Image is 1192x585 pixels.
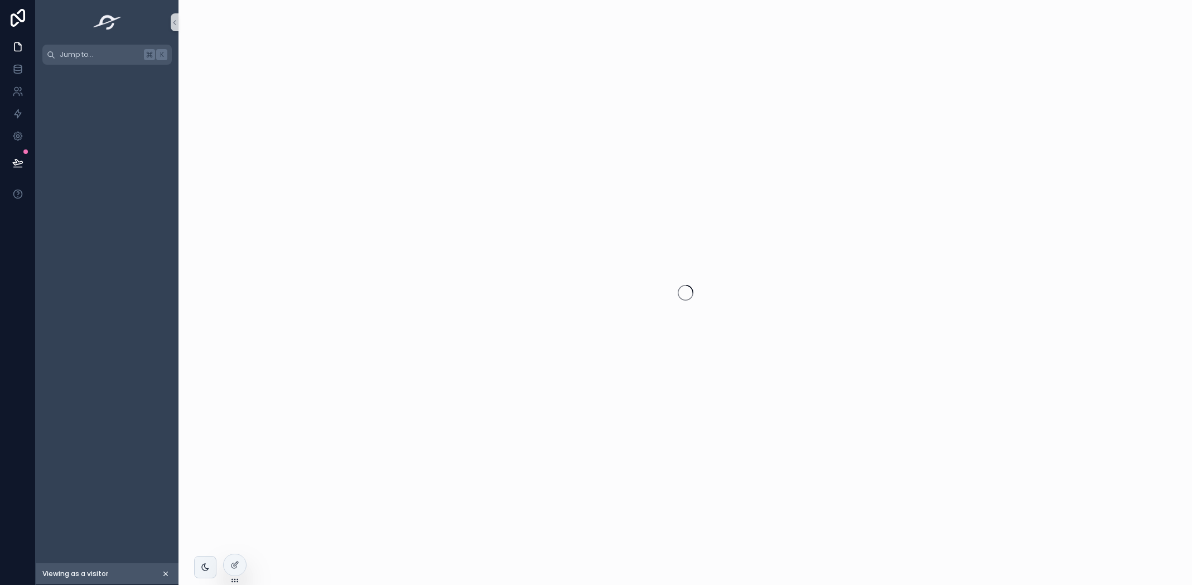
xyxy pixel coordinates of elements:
img: App logo [90,13,125,31]
span: K [157,50,166,59]
span: Jump to... [60,50,139,59]
div: scrollable content [36,65,178,85]
button: Jump to...K [42,45,172,65]
span: Viewing as a visitor [42,569,108,578]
